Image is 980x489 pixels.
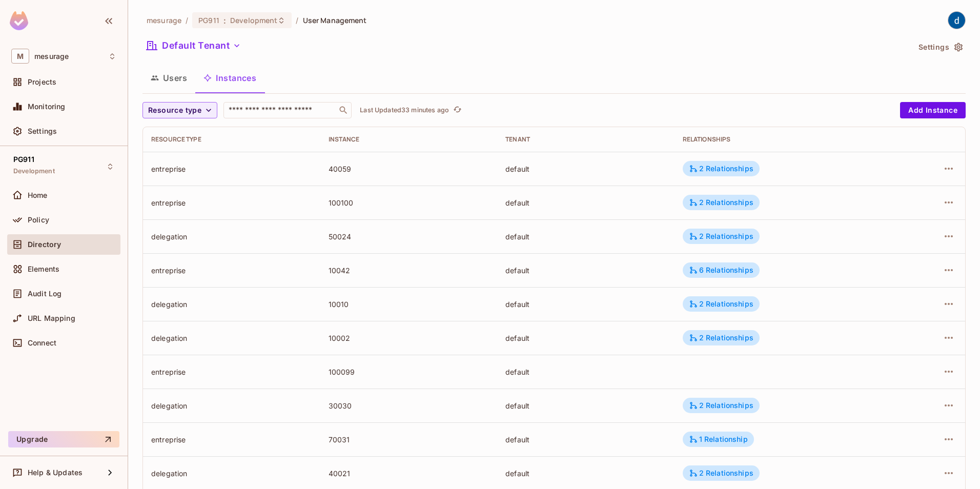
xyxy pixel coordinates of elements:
div: 2 Relationships [689,164,753,173]
div: delegation [151,468,312,478]
div: delegation [151,299,312,309]
div: 2 Relationships [689,299,753,309]
div: delegation [151,333,312,343]
div: 40021 [329,468,489,478]
span: Workspace: mesurage [34,52,69,60]
div: 1 Relationship [689,435,748,444]
span: refresh [453,105,462,115]
div: 10042 [329,266,489,275]
span: Projects [28,78,56,86]
span: PG911 [13,155,34,164]
div: default [505,468,666,478]
div: entreprise [151,367,312,377]
span: Monitoring [28,103,66,111]
div: default [505,435,666,444]
div: default [505,367,666,377]
div: default [505,333,666,343]
div: 100099 [329,367,489,377]
div: 2 Relationships [689,333,753,342]
span: : [223,16,227,25]
span: Click to refresh data [449,104,463,116]
button: Resource type [142,102,217,118]
div: 2 Relationships [689,232,753,241]
div: 2 Relationships [689,401,753,410]
span: PG911 [198,15,219,25]
button: refresh [451,104,463,116]
button: Instances [195,65,264,91]
img: dev 911gcl [948,12,965,29]
span: Directory [28,240,61,249]
span: Development [230,15,277,25]
span: Help & Updates [28,468,83,477]
div: entreprise [151,435,312,444]
div: Tenant [505,135,666,144]
div: 100100 [329,198,489,208]
div: default [505,232,666,241]
div: 40059 [329,164,489,174]
div: default [505,401,666,411]
li: / [296,15,298,25]
button: Settings [914,39,966,55]
span: Audit Log [28,290,62,298]
span: URL Mapping [28,314,75,322]
span: M [11,49,29,64]
div: delegation [151,401,312,411]
div: default [505,299,666,309]
div: 10002 [329,333,489,343]
span: Elements [28,265,59,273]
div: default [505,164,666,174]
div: delegation [151,232,312,241]
button: Users [142,65,195,91]
span: Home [28,191,48,199]
div: 2 Relationships [689,198,753,207]
span: Development [13,167,55,175]
div: 6 Relationships [689,266,753,275]
div: 2 Relationships [689,468,753,478]
span: Settings [28,127,57,135]
div: entreprise [151,266,312,275]
button: Default Tenant [142,37,245,54]
span: Connect [28,339,56,347]
div: default [505,266,666,275]
img: SReyMgAAAABJRU5ErkJggg== [10,11,28,30]
span: the active workspace [147,15,181,25]
div: Relationships [683,135,882,144]
div: 10010 [329,299,489,309]
div: default [505,198,666,208]
div: 50024 [329,232,489,241]
div: entreprise [151,198,312,208]
div: 30030 [329,401,489,411]
span: Policy [28,216,49,224]
div: 70031 [329,435,489,444]
div: Resource type [151,135,312,144]
span: User Management [303,15,367,25]
p: Last Updated 33 minutes ago [360,106,449,114]
div: entreprise [151,164,312,174]
li: / [186,15,188,25]
span: Resource type [148,104,201,117]
div: Instance [329,135,489,144]
button: Upgrade [8,431,119,447]
button: Add Instance [900,102,966,118]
